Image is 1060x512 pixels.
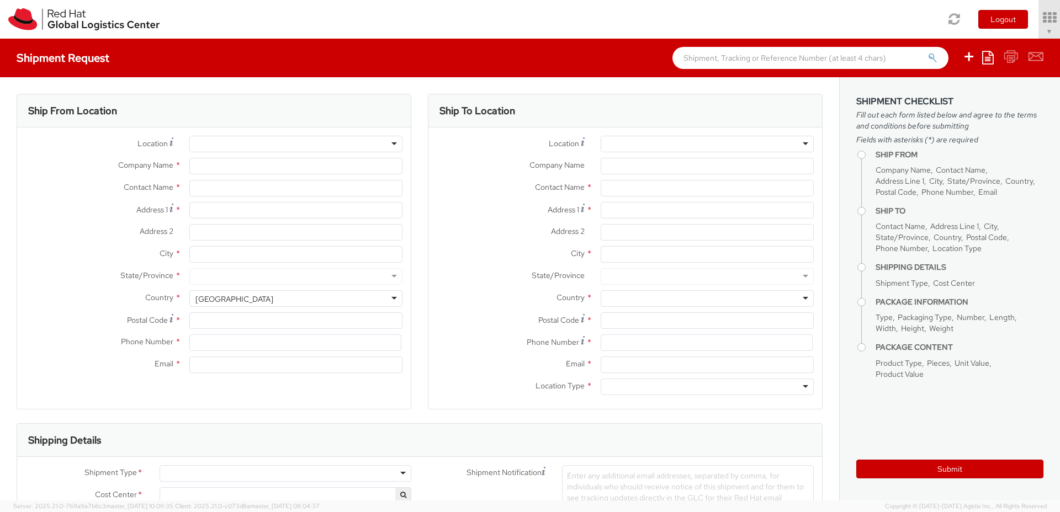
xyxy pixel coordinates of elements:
span: State/Province [532,270,585,280]
span: Product Type [876,358,922,368]
span: Email [566,359,585,369]
span: Contact Name [936,165,985,175]
span: City [984,221,997,231]
span: Unit Value [955,358,989,368]
span: Company Name [529,160,585,170]
span: Width [876,323,896,333]
span: Company Name [876,165,931,175]
span: Cost Center [933,278,975,288]
span: City [571,248,585,258]
span: Country [1005,176,1033,186]
span: Location [137,138,168,148]
button: Logout [978,10,1028,29]
span: Country [934,232,961,242]
span: Fields with asterisks (*) are required [856,134,1043,145]
h4: Shipping Details [876,263,1043,271]
h4: Package Information [876,298,1043,306]
span: Pieces [927,358,950,368]
span: Company Name [118,160,173,170]
span: Country [145,292,173,302]
h4: Package Content [876,343,1043,351]
span: Address Line 1 [876,176,924,186]
span: State/Province [120,270,173,280]
div: [GEOGRAPHIC_DATA] [195,294,273,305]
span: Address 1 [136,205,168,215]
span: Phone Number [121,337,173,346]
span: State/Province [876,232,929,242]
span: Shipment Type [84,467,137,479]
span: Location Type [932,243,982,253]
span: Contact Name [124,182,173,192]
span: Phone Number [921,187,973,197]
h4: Ship To [876,207,1043,215]
span: City [160,248,173,258]
button: Submit [856,460,1043,478]
h4: Ship From [876,151,1043,159]
span: Email [155,359,173,369]
span: Shipment Notification [467,467,542,478]
span: Country [556,292,585,302]
span: Packaging Type [898,312,952,322]
h3: Ship From Location [28,105,117,116]
span: Location [549,138,579,148]
span: Length [989,312,1015,322]
span: Shipment Type [876,278,928,288]
span: Server: 2025.21.0-769a9a7b8c3 [13,502,173,510]
span: Client: 2025.21.0-c073d8a [175,502,320,510]
input: Shipment, Tracking or Reference Number (at least 4 chars) [672,47,948,69]
span: Address 2 [551,226,585,236]
span: Postal Code [876,187,916,197]
span: Postal Code [538,315,579,325]
span: master, [DATE] 08:04:37 [250,502,320,510]
span: Address 2 [140,226,173,236]
span: Number [957,312,984,322]
span: ▼ [1046,27,1053,36]
span: State/Province [947,176,1000,186]
span: Copyright © [DATE]-[DATE] Agistix Inc., All Rights Reserved [885,502,1047,511]
span: Fill out each form listed below and agree to the terms and conditions before submitting [856,109,1043,131]
span: master, [DATE] 10:09:35 [106,502,173,510]
span: Phone Number [527,337,579,347]
span: Postal Code [966,232,1007,242]
h3: Shipment Checklist [856,97,1043,106]
h4: Shipment Request [17,52,109,64]
span: Contact Name [535,182,585,192]
span: Email [978,187,997,197]
span: Address 1 [548,205,579,215]
span: Location Type [536,381,585,391]
span: City [929,176,942,186]
span: Postal Code [127,315,168,325]
span: Weight [929,323,953,333]
span: Phone Number [876,243,928,253]
img: rh-logistics-00dfa346123c4ec078e1.svg [8,8,160,30]
span: Height [901,323,924,333]
span: Product Value [876,369,924,379]
span: Cost Center [95,489,137,502]
h3: Ship To Location [439,105,515,116]
h3: Shipping Details [28,435,101,446]
span: Type [876,312,893,322]
span: Address Line 1 [930,221,979,231]
span: Contact Name [876,221,925,231]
